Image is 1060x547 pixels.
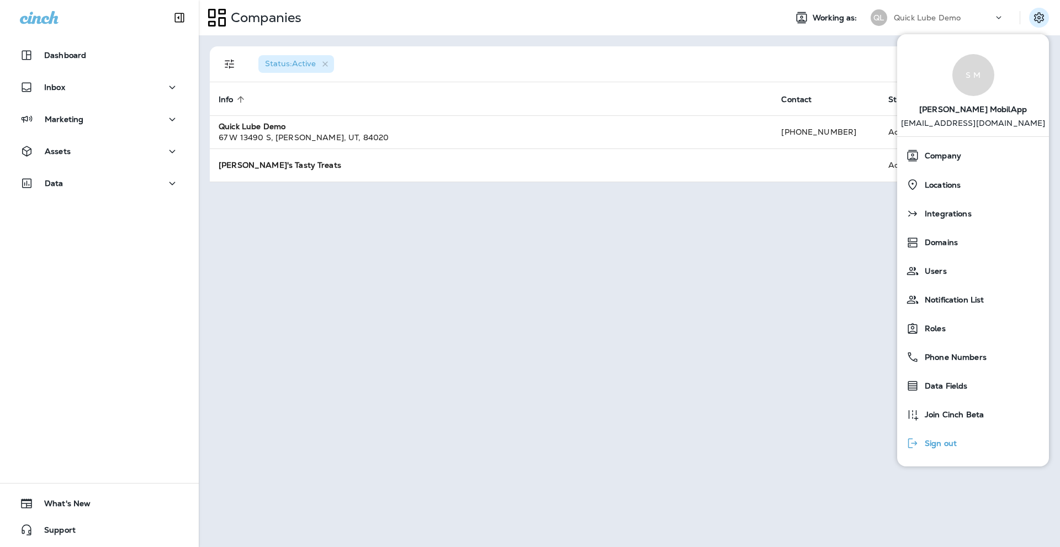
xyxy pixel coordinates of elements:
p: Quick Lube Demo [894,13,961,22]
p: Dashboard [44,51,86,60]
a: Roles [902,317,1045,339]
button: Locations [897,170,1049,199]
button: What's New [11,492,188,514]
a: Company [902,145,1045,167]
button: Sign out [897,429,1049,458]
span: Status [888,95,914,104]
span: Phone Numbers [919,353,987,362]
span: Company [919,151,961,161]
span: Support [33,525,76,539]
span: Sign out [919,439,957,448]
p: Assets [45,147,71,156]
p: Companies [226,9,301,26]
p: Data [45,179,63,188]
div: 67 W 13490 S , [PERSON_NAME] , UT , 84020 [219,132,764,143]
a: Domains [902,231,1045,253]
span: Status [888,94,928,104]
button: Company [897,141,1049,170]
button: Filters [219,53,241,75]
a: Users [902,260,1045,282]
span: Contact [781,95,812,104]
button: Domains [897,228,1049,257]
button: Phone Numbers [897,343,1049,371]
span: Roles [919,324,946,333]
a: S M[PERSON_NAME] MobilApp [EMAIL_ADDRESS][DOMAIN_NAME] [897,43,1049,136]
span: Locations [919,180,961,190]
button: Inbox [11,76,188,98]
button: Integrations [897,199,1049,228]
span: What's New [33,499,91,512]
button: Dashboard [11,44,188,66]
div: Status:Active [258,55,334,73]
button: Data Fields [897,371,1049,400]
button: Notification List [897,285,1049,314]
button: Marketing [11,108,188,130]
div: S M [952,54,994,96]
a: Locations [902,173,1045,196]
span: Integrations [919,209,972,219]
button: Settings [1029,8,1049,28]
span: Domains [919,238,958,247]
td: [PHONE_NUMBER] [772,115,879,148]
p: Marketing [45,115,83,124]
div: QL [871,9,887,26]
button: Roles [897,314,1049,343]
span: Users [919,267,947,276]
span: Join Cinch Beta [919,410,984,419]
p: [EMAIL_ADDRESS][DOMAIN_NAME] [901,119,1046,136]
button: Join Cinch Beta [897,400,1049,429]
span: Contact [781,94,826,104]
a: Integrations [902,203,1045,225]
button: Assets [11,140,188,162]
button: Collapse Sidebar [164,7,195,29]
span: Notification List [919,295,984,305]
span: Working as: [813,13,860,23]
a: Data Fields [902,375,1045,397]
span: Status : Active [265,59,316,68]
span: [PERSON_NAME] MobilApp [919,96,1027,119]
td: Active [879,148,947,182]
a: Phone Numbers [902,346,1045,368]
button: Users [897,257,1049,285]
td: Active [879,115,947,148]
strong: Quick Lube Demo [219,121,285,131]
strong: [PERSON_NAME]'s Tasty Treats [219,160,341,170]
button: Support [11,519,188,541]
a: Notification List [902,289,1045,311]
p: Inbox [44,83,65,92]
span: Info [219,94,248,104]
button: Data [11,172,188,194]
span: Info [219,95,234,104]
span: Data Fields [919,381,968,391]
